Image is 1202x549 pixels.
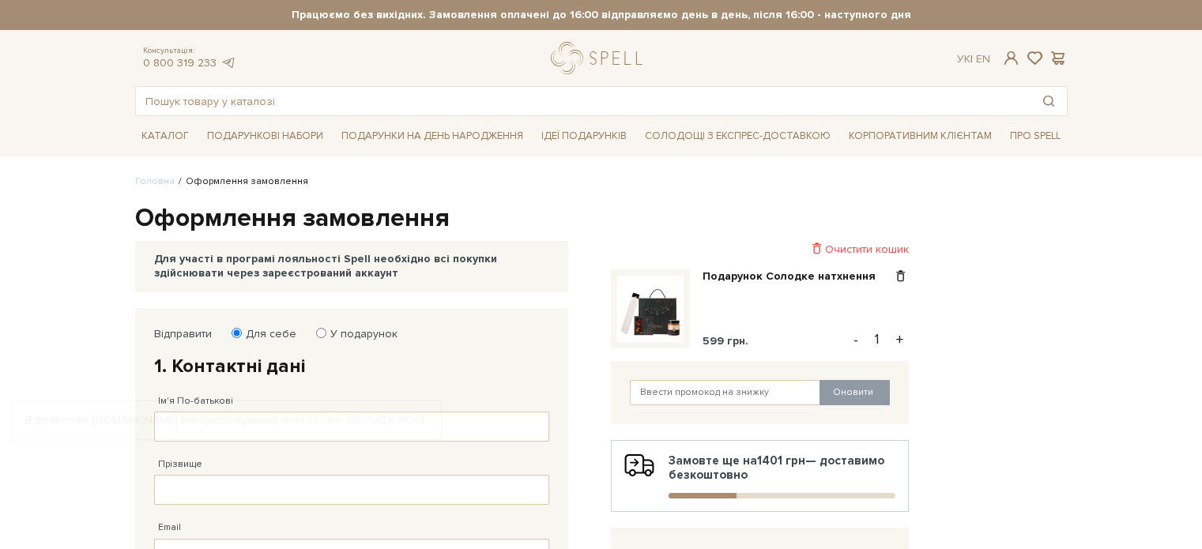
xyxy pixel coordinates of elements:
[158,521,181,535] label: Email
[136,87,1031,115] input: Пошук товару у каталозі
[535,124,633,149] a: Ідеї подарунків
[1031,87,1067,115] button: Пошук товару у каталозі
[220,56,236,70] a: telegram
[970,52,973,66] span: |
[630,380,821,405] input: Ввести промокод на знижку
[842,124,998,149] a: Корпоративним клієнтам
[158,457,202,472] label: Прізвище
[232,328,242,338] input: Для себе
[154,252,549,280] div: Для участі в програмі лояльності Spell необхідно всі покупки здійснювати через зареєстрований акк...
[270,413,342,427] a: файли cookie
[135,202,1068,235] h1: Оформлення замовлення
[320,327,398,341] label: У подарунок
[13,413,441,427] div: Я дозволяю [DOMAIN_NAME] використовувати
[335,124,529,149] a: Подарунки на День народження
[135,8,1068,22] strong: Працюємо без вихідних. Замовлення оплачені до 16:00 відправляємо день в день, після 16:00 - насту...
[158,394,233,408] label: Ім'я По-батькові
[316,328,326,338] input: У подарунок
[848,328,864,352] button: -
[820,380,890,405] button: Оновити
[1004,124,1067,149] a: Про Spell
[154,354,549,378] h2: 1. Контактні дані
[143,46,236,56] span: Консультація:
[348,413,428,427] a: Погоджуюсь
[703,334,748,348] span: 599 грн.
[976,52,990,66] a: En
[135,175,175,187] a: Головна
[757,453,805,468] b: 1401 грн
[551,42,650,74] a: logo
[639,122,837,149] a: Солодощі з експрес-доставкою
[175,175,308,189] li: Оформлення замовлення
[201,124,330,149] a: Подарункові набори
[624,453,895,498] div: Замовте ще на — доставимо безкоштовно
[957,52,990,66] div: Ук
[617,276,684,342] img: Подарунок Солодке натхнення
[891,328,909,352] button: +
[611,242,909,257] div: Очистити кошик
[135,124,195,149] a: Каталог
[703,269,887,284] a: Подарунок Солодке натхнення
[236,327,296,341] label: Для себе
[154,327,212,341] label: Відправити
[143,56,217,70] a: 0 800 319 233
